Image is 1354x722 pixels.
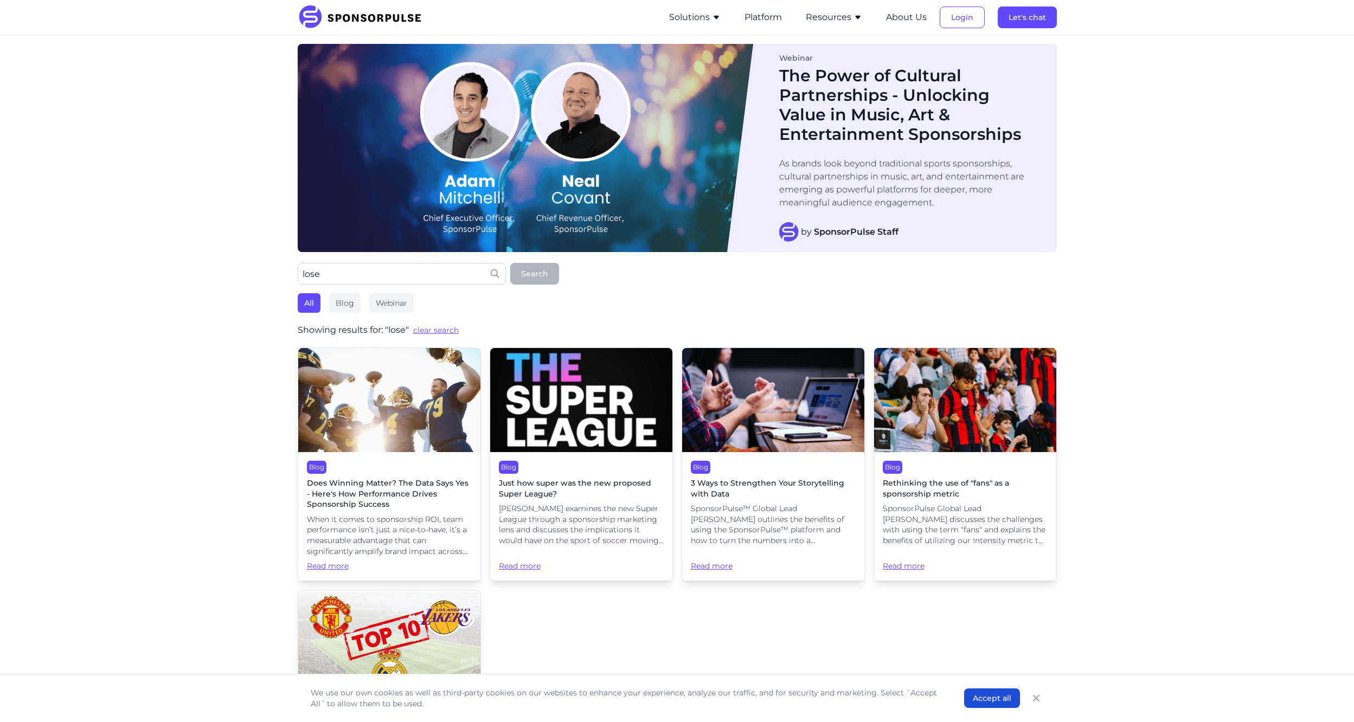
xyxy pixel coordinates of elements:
[779,157,1035,209] p: As brands look beyond traditional sports sponsorships, cultural partnerships in music, art, and e...
[691,461,710,474] div: Blog
[298,44,1057,252] a: Blog ImageWebinarThe Power of Cultural Partnerships - Unlocking Value in Music, Art & Entertainme...
[998,12,1057,22] a: Let's chat
[745,12,782,22] a: Platform
[874,348,1056,452] img: You sports fan
[940,7,985,28] button: Login
[691,478,856,499] span: 3 Ways to Strengthen Your Storytelling with Data
[779,66,1035,144] h1: The Power of Cultural Partnerships - Unlocking Value in Music, Art & Entertainment Sponsorships
[329,293,361,313] div: Blog
[883,551,1048,572] span: Read more
[298,347,481,581] a: BlogDoes Winning Matter? The Data Says Yes - Here's How Performance Drives Sponsorship SuccessWhe...
[779,222,799,242] img: SponsorPulse Staff
[1029,691,1044,706] button: Close
[779,54,1035,62] div: Webinar
[307,461,326,474] div: Blog
[883,461,902,474] div: Blog
[499,551,664,572] span: Read more
[298,5,429,29] img: SponsorPulse
[499,478,664,499] span: Just how super was the new proposed Super League?
[298,324,409,337] span: Showing results for: " lose "
[964,688,1020,708] button: Accept all
[886,12,927,22] a: About Us
[307,478,472,510] span: Does Winning Matter? The Data Says Yes - Here's How Performance Drives Sponsorship Success
[298,348,480,452] img: Getty images courtesy of Unsplash
[814,227,899,237] strong: SponsorPulse Staff
[691,551,856,572] span: Read more
[311,687,942,709] p: We use our own cookies as well as third-party cookies on our websites to enhance your experience,...
[801,225,899,238] span: by
[1300,670,1354,722] iframe: Chat Widget
[998,7,1057,28] button: Let's chat
[298,263,506,285] input: Search for anything
[510,263,559,285] button: Search
[298,293,320,313] div: All
[490,347,673,581] a: BlogJust how super was the new proposed Super League?[PERSON_NAME] examines the new Super League ...
[298,590,480,694] img: Diving deeper into the SportsPro 50 Most Marketable Properties list, we compile the top 10 most m...
[499,504,664,546] span: [PERSON_NAME] examines the new Super League through a sponsorship marketing lens and discusses th...
[499,461,518,474] div: Blog
[413,325,459,336] div: clear search
[883,478,1048,499] span: Rethinking the use of "fans" as a sponsorship metric
[298,44,753,252] img: Blog Image
[307,561,472,572] span: Read more
[886,11,927,24] button: About Us
[691,504,856,546] span: SponsorPulse™ Global Lead [PERSON_NAME] outlines the benefits of using the SponsorPulse™ platform...
[745,11,782,24] button: Platform
[874,347,1057,581] a: BlogRethinking the use of "fans" as a sponsorship metricSponsorPulse Global Lead [PERSON_NAME] di...
[883,504,1048,546] span: SponsorPulse Global Lead [PERSON_NAME] discusses the challenges with using the term "fans" and ex...
[669,11,721,24] button: Solutions
[940,12,985,22] a: Login
[307,514,472,557] span: When it comes to sponsorship ROI, team performance isn’t just a nice-to-have, it’s a measurable a...
[491,269,499,278] img: search icon
[682,347,865,581] a: Blog3 Ways to Strengthen Your Storytelling with DataSponsorPulse™ Global Lead [PERSON_NAME] outli...
[806,11,862,24] button: Resources
[369,293,414,313] div: Webinar
[682,348,864,452] img: SponsorPulse CEO, Adam Mitchell, outlines the benefits of using the SponsorPulse platform and how...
